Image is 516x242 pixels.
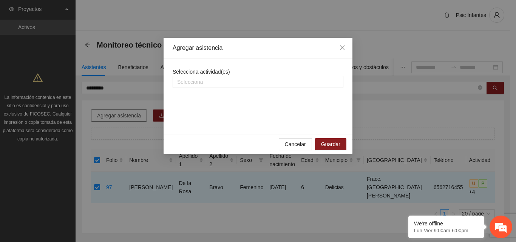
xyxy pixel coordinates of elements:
[124,4,142,22] div: Minimizar ventana de chat en vivo
[321,140,340,148] span: Guardar
[339,45,345,51] span: close
[414,220,478,227] div: We're offline
[285,140,306,148] span: Cancelar
[279,138,312,150] button: Cancelar
[332,38,352,58] button: Close
[39,39,127,48] div: Dejar un mensaje
[14,79,133,155] span: Estamos sin conexión. Déjenos un mensaje.
[173,44,343,52] div: Agregar asistencia
[414,228,478,233] p: Lun-Vier 9:00am-6:00pm
[4,162,144,188] textarea: Escriba su mensaje aquí y haga clic en “Enviar”
[315,138,346,150] button: Guardar
[113,188,137,198] em: Enviar
[173,69,230,75] span: Selecciona actividad(es)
